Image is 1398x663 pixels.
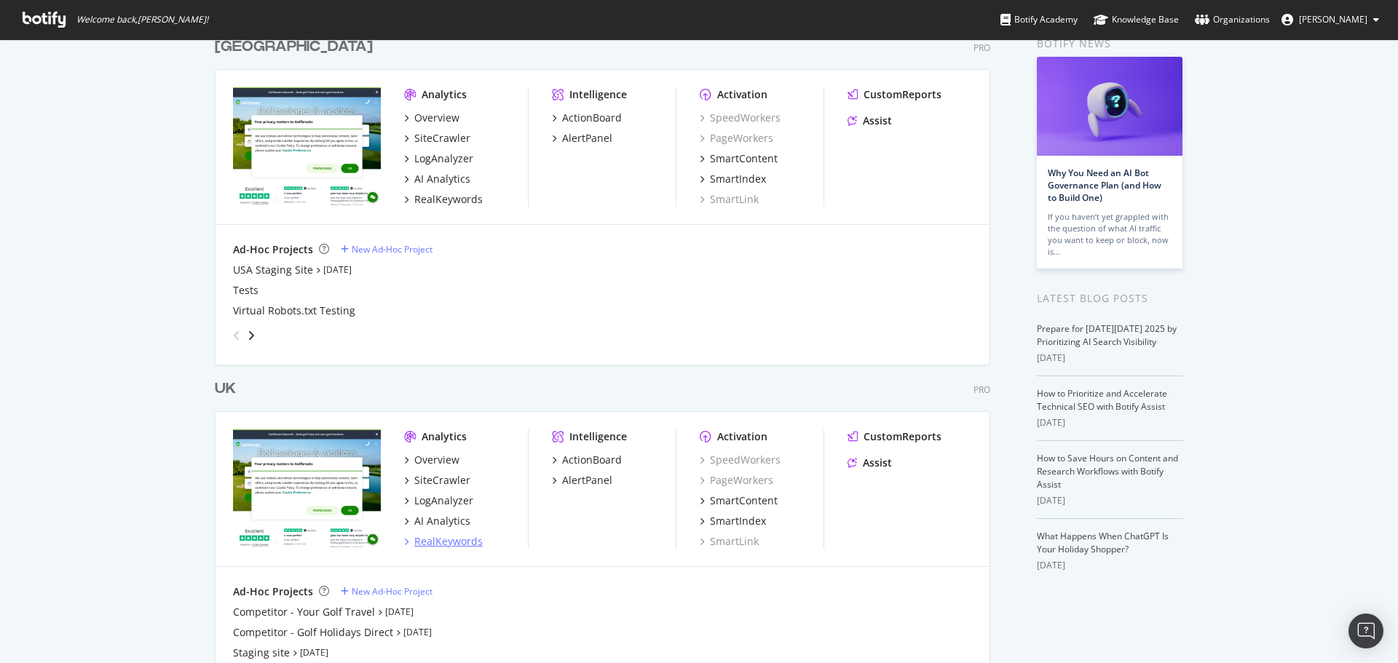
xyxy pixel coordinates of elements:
a: UK [215,378,242,400]
a: New Ad-Hoc Project [341,585,433,598]
a: Competitor - Golf Holidays Direct [233,625,393,640]
a: SmartIndex [700,514,766,528]
div: CustomReports [864,429,941,444]
a: SmartContent [700,151,778,166]
div: angle-right [246,328,256,343]
a: LogAnalyzer [404,493,473,508]
a: ActionBoard [552,453,622,467]
div: Botify news [1037,36,1183,52]
a: [DATE] [403,626,432,638]
div: Assist [863,456,892,470]
a: CustomReports [848,87,941,102]
img: www.golfbreaks.com/en-gb/ [233,429,381,547]
div: AI Analytics [414,172,470,186]
a: Why You Need an AI Bot Governance Plan (and How to Build One) [1048,167,1161,204]
div: SiteCrawler [414,131,470,146]
div: angle-left [227,324,246,347]
a: Overview [404,111,459,125]
div: CustomReports [864,87,941,102]
div: Overview [414,453,459,467]
div: AlertPanel [562,473,612,488]
div: ActionBoard [562,453,622,467]
div: New Ad-Hoc Project [352,585,433,598]
div: Competitor - Your Golf Travel [233,605,375,619]
div: SmartContent [710,493,778,508]
div: [GEOGRAPHIC_DATA] [215,36,373,57]
a: [GEOGRAPHIC_DATA] [215,36,379,57]
div: Activation [717,429,767,444]
div: Organizations [1195,12,1270,27]
a: Prepare for [DATE][DATE] 2025 by Prioritizing AI Search Visibility [1037,322,1177,348]
div: Analytics [422,429,467,444]
a: SpeedWorkers [700,453,781,467]
div: Intelligence [569,429,627,444]
div: New Ad-Hoc Project [352,243,433,255]
div: Overview [414,111,459,125]
div: Intelligence [569,87,627,102]
div: RealKeywords [414,192,483,207]
button: [PERSON_NAME] [1270,8,1391,31]
a: PageWorkers [700,473,773,488]
a: [DATE] [323,263,352,276]
a: CustomReports [848,429,941,444]
a: AI Analytics [404,172,470,186]
div: If you haven’t yet grappled with the question of what AI traffic you want to keep or block, now is… [1048,211,1172,258]
div: Analytics [422,87,467,102]
div: [DATE] [1037,416,1183,429]
a: [DATE] [300,646,328,659]
a: SmartLink [700,534,759,549]
a: SmartIndex [700,172,766,186]
a: USA Staging Site [233,263,313,277]
div: ActionBoard [562,111,622,125]
div: [DATE] [1037,559,1183,572]
img: Why You Need an AI Bot Governance Plan (and How to Build One) [1037,57,1182,156]
div: SmartContent [710,151,778,166]
a: SiteCrawler [404,473,470,488]
a: Staging site [233,646,290,660]
div: Pro [974,384,990,396]
div: Knowledge Base [1094,12,1179,27]
div: SiteCrawler [414,473,470,488]
div: Botify Academy [1000,12,1078,27]
div: AI Analytics [414,514,470,528]
div: SmartIndex [710,514,766,528]
a: AlertPanel [552,131,612,146]
a: SmartContent [700,493,778,508]
a: How to Prioritize and Accelerate Technical SEO with Botify Assist [1037,387,1167,413]
a: RealKeywords [404,192,483,207]
a: SmartLink [700,192,759,207]
a: ActionBoard [552,111,622,125]
div: RealKeywords [414,534,483,549]
a: What Happens When ChatGPT Is Your Holiday Shopper? [1037,530,1169,555]
div: Assist [863,114,892,128]
a: RealKeywords [404,534,483,549]
a: PageWorkers [700,131,773,146]
div: Open Intercom Messenger [1348,614,1383,648]
div: Activation [717,87,767,102]
a: SpeedWorkers [700,111,781,125]
a: [DATE] [385,606,414,618]
a: AlertPanel [552,473,612,488]
span: Welcome back, [PERSON_NAME] ! [76,14,208,25]
div: LogAnalyzer [414,151,473,166]
div: Latest Blog Posts [1037,290,1183,306]
div: AlertPanel [562,131,612,146]
a: Virtual Robots.txt Testing [233,303,355,318]
a: Assist [848,114,892,128]
span: Tom Duncombe [1299,13,1367,25]
div: LogAnalyzer [414,493,473,508]
img: www.golfbreaks.com/en-us/ [233,87,381,205]
div: SmartIndex [710,172,766,186]
a: Tests [233,283,258,298]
